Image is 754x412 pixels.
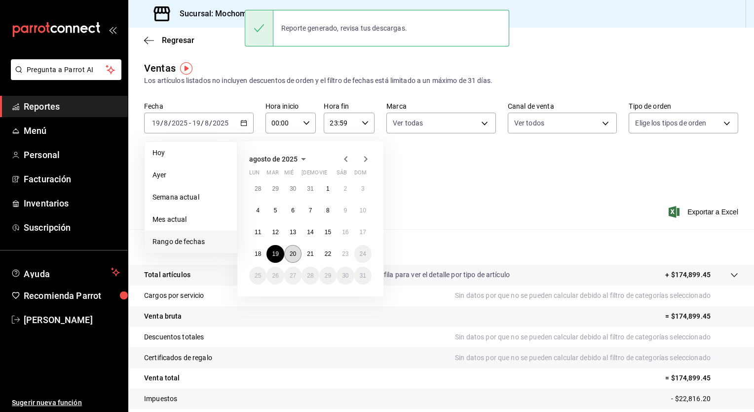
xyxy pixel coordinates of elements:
[302,267,319,285] button: 28 de agosto de 2025
[255,185,261,192] abbr: 28 de julio de 2025
[144,290,204,301] p: Cargos por servicio
[180,62,192,75] img: Tooltip marker
[249,169,260,180] abbr: lunes
[319,169,327,180] abbr: viernes
[309,207,312,214] abbr: 7 de agosto de 2025
[671,394,738,404] p: - $22,816.20
[629,103,738,110] label: Tipo de orden
[151,119,160,127] input: --
[24,313,120,327] span: [PERSON_NAME]
[284,267,302,285] button: 27 de agosto de 2025
[24,197,120,210] span: Inventarios
[266,267,284,285] button: 26 de agosto de 2025
[671,206,738,218] span: Exportar a Excel
[152,148,229,158] span: Hoy
[514,118,544,128] span: Ver todos
[152,192,229,203] span: Semana actual
[24,221,120,234] span: Suscripción
[343,207,347,214] abbr: 9 de agosto de 2025
[290,229,296,236] abbr: 13 de agosto de 2025
[162,36,194,45] span: Regresar
[144,353,212,363] p: Certificados de regalo
[307,185,313,192] abbr: 31 de julio de 2025
[455,290,738,301] p: Sin datos por que no se pueden calcular debido al filtro de categorías seleccionado
[144,36,194,45] button: Regresar
[249,180,266,198] button: 28 de julio de 2025
[272,250,278,257] abbr: 19 de agosto de 2025
[274,207,277,214] abbr: 5 de agosto de 2025
[393,118,423,128] span: Ver todas
[249,202,266,219] button: 4 de agosto de 2025
[24,266,107,278] span: Ayuda
[665,373,738,383] p: = $174,899.45
[249,223,266,241] button: 11 de agosto de 2025
[319,202,337,219] button: 8 de agosto de 2025
[342,250,348,257] abbr: 23 de agosto de 2025
[256,207,260,214] abbr: 4 de agosto de 2025
[665,311,738,322] p: = $174,899.45
[249,155,298,163] span: agosto de 2025
[266,180,284,198] button: 29 de julio de 2025
[302,169,360,180] abbr: jueves
[284,180,302,198] button: 30 de julio de 2025
[307,229,313,236] abbr: 14 de agosto de 2025
[325,229,331,236] abbr: 15 de agosto de 2025
[346,270,510,280] p: Da clic en la fila para ver el detalle por tipo de artículo
[152,237,229,247] span: Rango de fechas
[272,272,278,279] abbr: 26 de agosto de 2025
[302,180,319,198] button: 31 de julio de 2025
[201,119,204,127] span: /
[255,272,261,279] abbr: 25 de agosto de 2025
[635,118,706,128] span: Elige los tipos de orden
[302,223,319,241] button: 14 de agosto de 2025
[249,267,266,285] button: 25 de agosto de 2025
[284,202,302,219] button: 6 de agosto de 2025
[325,250,331,257] abbr: 22 de agosto de 2025
[171,119,188,127] input: ----
[337,267,354,285] button: 30 de agosto de 2025
[255,250,261,257] abbr: 18 de agosto de 2025
[144,241,738,253] p: Resumen
[337,202,354,219] button: 9 de agosto de 2025
[360,229,366,236] abbr: 17 de agosto de 2025
[337,223,354,241] button: 16 de agosto de 2025
[360,250,366,257] abbr: 24 de agosto de 2025
[319,245,337,263] button: 22 de agosto de 2025
[189,119,191,127] span: -
[144,76,738,86] div: Los artículos listados no incluyen descuentos de orden y el filtro de fechas está limitado a un m...
[144,394,177,404] p: Impuestos
[354,202,372,219] button: 10 de agosto de 2025
[192,119,201,127] input: --
[361,185,365,192] abbr: 3 de agosto de 2025
[152,170,229,180] span: Ayer
[249,153,309,165] button: agosto de 2025
[160,119,163,127] span: /
[354,223,372,241] button: 17 de agosto de 2025
[7,72,121,82] a: Pregunta a Parrot AI
[325,272,331,279] abbr: 29 de agosto de 2025
[144,270,190,280] p: Total artículos
[209,119,212,127] span: /
[508,103,617,110] label: Canal de venta
[272,229,278,236] abbr: 12 de agosto de 2025
[172,8,340,20] h3: Sucursal: Mochomos ([GEOGRAPHIC_DATA])
[11,59,121,80] button: Pregunta a Parrot AI
[24,289,120,302] span: Recomienda Parrot
[342,272,348,279] abbr: 30 de agosto de 2025
[24,124,120,137] span: Menú
[455,353,738,363] p: Sin datos por que no se pueden calcular debido al filtro de categorías seleccionado
[360,272,366,279] abbr: 31 de agosto de 2025
[337,180,354,198] button: 2 de agosto de 2025
[265,103,316,110] label: Hora inicio
[24,148,120,162] span: Personal
[109,26,116,34] button: open_drawer_menu
[27,65,106,75] span: Pregunta a Parrot AI
[144,103,254,110] label: Fecha
[326,185,330,192] abbr: 1 de agosto de 2025
[665,270,711,280] p: + $174,899.45
[360,207,366,214] abbr: 10 de agosto de 2025
[266,245,284,263] button: 19 de agosto de 2025
[342,229,348,236] abbr: 16 de agosto de 2025
[302,202,319,219] button: 7 de agosto de 2025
